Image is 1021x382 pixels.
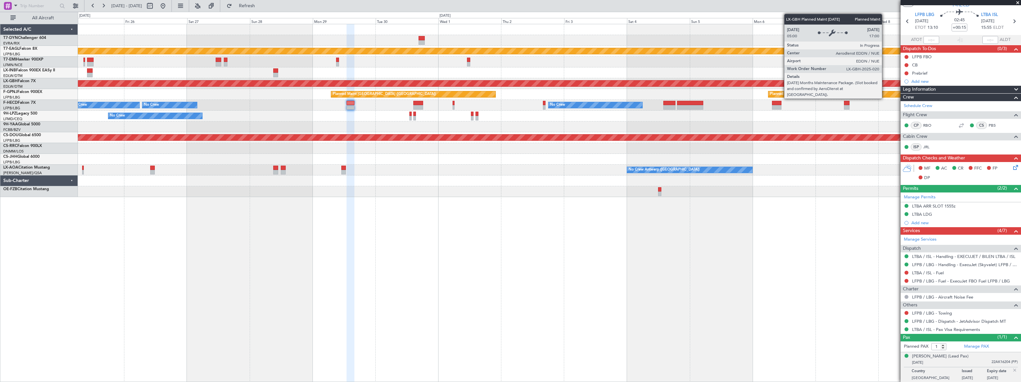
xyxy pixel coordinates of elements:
[912,318,1006,324] a: LFPB / LBG - Dispatch - JetAdvisor Dispatch MT
[912,310,952,316] a: LFPB / LBG - Towing
[144,100,159,110] div: No Crew
[915,12,934,18] span: LFPB LBG
[903,86,936,93] span: Leg Information
[962,369,987,375] p: Issued
[987,369,1012,375] p: Expiry date
[903,45,936,53] span: Dispatch To-Dos
[3,160,20,165] a: LFPB/LBG
[904,236,937,243] a: Manage Services
[313,18,376,24] div: Mon 29
[923,36,939,44] input: --:--
[3,112,37,116] a: 9H-LPZLegacy 500
[3,95,20,100] a: LFPB/LBG
[923,144,938,150] a: JRL
[3,68,55,72] a: LX-INBFalcon 900EX EASy II
[564,18,627,24] div: Fri 3
[3,133,41,137] a: CS-DOUGlobal 6500
[753,18,815,24] div: Mon 6
[903,94,914,101] span: Crew
[903,245,921,252] span: Dispatch
[3,166,18,170] span: LX-AOA
[3,133,19,137] span: CS-DOU
[3,187,17,191] span: OE-FZB
[439,13,451,19] div: [DATE]
[111,3,142,9] span: [DATE] - [DATE]
[912,369,962,375] p: Country
[3,36,46,40] a: T7-DYNChallenger 604
[954,17,965,24] span: 02:45
[3,84,23,89] a: EDLW/DTM
[690,18,753,24] div: Sun 5
[3,36,18,40] span: T7-DYN
[3,112,16,116] span: 9H-LPZ
[911,143,922,151] div: ISP
[250,18,313,24] div: Sun 28
[904,103,932,109] a: Schedule Crew
[981,25,992,31] span: 15:55
[79,13,90,19] div: [DATE]
[912,203,956,209] div: LTBA ARR SLOT 1555z
[3,144,17,148] span: CS-RRC
[974,165,982,172] span: FFC
[953,2,969,9] span: F-HECD
[912,54,932,60] div: LFPB FBO
[3,58,43,62] a: T7-EMIHawker 900XP
[997,185,1007,191] span: (2/2)
[997,45,1007,52] span: (0/3)
[924,175,930,181] span: DP
[3,58,16,62] span: T7-EMI
[912,270,944,276] a: LTBA / ISL - Fuel
[3,41,20,46] a: EVRA/RIX
[992,359,1018,365] span: 22AK16204 (PP)
[3,155,40,159] a: CS-JHHGlobal 6000
[3,63,23,67] a: LFMN/NCE
[3,90,17,94] span: F-GPNJ
[7,13,71,23] button: All Aircraft
[903,133,927,140] span: Cabin Crew
[224,1,263,11] button: Refresh
[187,18,250,24] div: Sat 27
[501,18,564,24] div: Thu 2
[72,100,87,110] div: No Crew
[3,90,42,94] a: F-GPNJFalcon 900EX
[903,334,910,341] span: Pax
[911,220,1018,226] div: Add new
[3,101,18,105] span: F-HECD
[333,89,436,99] div: Planned Maint [GEOGRAPHIC_DATA] ([GEOGRAPHIC_DATA])
[3,166,50,170] a: LX-AOACitation Mustang
[997,227,1007,234] span: (4/7)
[989,122,1003,128] a: PBS
[981,12,998,18] span: LTBA ISL
[815,18,878,24] div: Tue 7
[981,18,994,25] span: [DATE]
[439,18,501,24] div: Wed 1
[629,165,700,175] div: No Crew Antwerp ([GEOGRAPHIC_DATA])
[3,155,17,159] span: CS-JHH
[962,375,987,382] p: [DATE]
[3,144,42,148] a: CS-RRCFalcon 900LX
[3,101,36,105] a: F-HECDFalcon 7X
[20,1,58,11] input: Trip Number
[993,165,997,172] span: FP
[124,18,187,24] div: Fri 26
[958,165,963,172] span: CR
[110,111,125,121] div: No Crew
[1012,367,1018,373] img: close
[3,79,36,83] a: LX-GBHFalcon 7X
[923,122,938,128] a: RBO
[3,122,18,126] span: 9H-YAA
[770,89,873,99] div: Planned Maint [GEOGRAPHIC_DATA] ([GEOGRAPHIC_DATA])
[878,18,941,24] div: Wed 8
[903,285,919,293] span: Charter
[233,4,261,8] span: Refresh
[911,37,922,43] span: ATOT
[976,122,987,129] div: CS
[17,16,69,20] span: All Aircraft
[997,334,1007,340] span: (1/1)
[3,73,23,78] a: EDLW/DTM
[3,127,21,132] a: FCBB/BZV
[3,149,24,154] a: DNMM/LOS
[903,155,965,162] span: Dispatch Checks and Weather
[941,165,947,172] span: AC
[927,25,938,31] span: 13:10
